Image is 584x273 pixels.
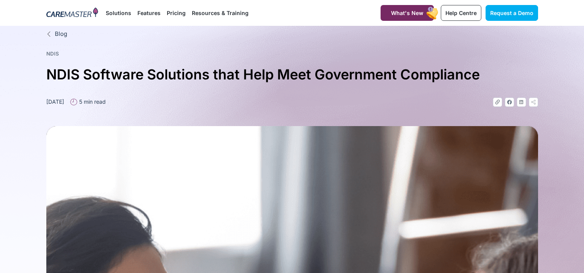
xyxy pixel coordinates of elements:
span: Blog [53,30,67,39]
a: Blog [46,30,538,39]
a: NDIS [46,51,59,57]
h1: NDIS Software Solutions that Help Meet Government Compliance [46,63,538,86]
a: What's New [381,5,434,21]
a: Request a Demo [486,5,538,21]
span: What's New [391,10,423,16]
time: [DATE] [46,98,64,105]
img: CareMaster Logo [46,7,98,19]
a: Help Centre [441,5,481,21]
span: 5 min read [77,98,106,106]
span: Help Centre [445,10,477,16]
span: Request a Demo [490,10,533,16]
